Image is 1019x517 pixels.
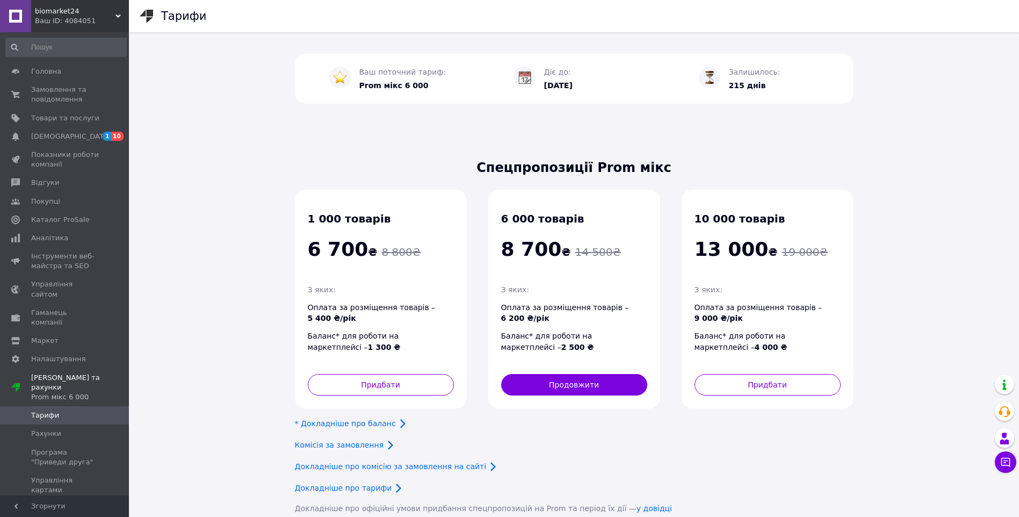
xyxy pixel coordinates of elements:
[359,81,429,90] span: Prom мікс 6 000
[308,374,454,396] button: Придбати
[308,246,378,258] span: ₴
[501,212,584,225] span: 6 000 товарів
[31,429,61,439] span: Рахунки
[295,484,392,492] a: Докладніше про тарифи
[501,374,647,396] button: Продовжити
[695,285,722,294] span: З яких:
[308,314,356,322] span: 5 400 ₴/рік
[31,411,59,420] span: Тарифи
[111,132,124,141] span: 10
[31,197,60,206] span: Покупці
[31,354,86,364] span: Налаштування
[544,68,571,76] span: Діє до:
[31,279,99,299] span: Управління сайтом
[518,71,531,84] img: :calendar:
[308,332,401,351] span: Баланс* для роботи на маркетплейсі –
[35,16,129,26] div: Ваш ID: 4084051
[782,246,827,258] span: 19 000 ₴
[501,238,562,260] span: 8 700
[35,6,115,16] span: biomarket24
[359,68,446,76] span: Ваш поточний тариф:
[575,246,620,258] span: 14 500 ₴
[5,38,127,57] input: Пошук
[501,246,571,258] span: ₴
[381,246,421,258] span: 8 800 ₴
[501,285,529,294] span: З яких:
[695,303,822,323] span: Оплата за розміщення товарів –
[31,476,99,495] span: Управління картами
[995,451,1016,473] button: Чат з покупцем
[695,314,743,322] span: 9 000 ₴/рік
[729,81,766,90] span: 215 днів
[703,71,716,84] img: :hourglass_flowing_sand:
[31,67,61,76] span: Головна
[31,392,129,402] div: Prom мікс 6 000
[308,212,391,225] span: 1 000 товарів
[31,113,99,123] span: Товари та послуги
[695,374,841,396] button: Придбати
[695,238,769,260] span: 13 000
[295,462,487,471] a: Докладніше про комісію за замовлення на сайті
[31,215,89,225] span: Каталог ProSale
[161,10,206,23] h1: Тарифи
[31,233,68,243] span: Аналітика
[31,85,99,104] span: Замовлення та повідомлення
[501,314,550,322] span: 6 200 ₴/рік
[544,81,573,90] span: [DATE]
[31,150,99,169] span: Показники роботи компанії
[295,159,854,177] span: Спецпропозиції Prom мікс
[334,71,346,84] img: :star:
[308,285,336,294] span: З яких:
[295,419,396,428] a: * Докладніше про баланс
[295,504,673,513] span: Докладніше про офіційні умови придбання спецпропозицій на Prom та період їх дії —
[31,373,129,403] span: [PERSON_NAME] та рахунки
[561,343,594,351] span: 2 500 ₴
[31,336,59,346] span: Маркет
[637,504,672,513] a: у довідці
[31,308,99,327] span: Гаманець компанії
[103,132,111,141] span: 1
[729,68,780,76] span: Залишилось:
[308,238,368,260] span: 6 700
[31,252,99,271] span: Інструменти веб-майстра та SEO
[501,303,629,323] span: Оплата за розміщення товарів –
[695,212,785,225] span: 10 000 товарів
[368,343,401,351] span: 1 300 ₴
[31,132,111,141] span: [DEMOGRAPHIC_DATA]
[501,332,594,351] span: Баланс* для роботи на маркетплейсі –
[31,448,99,467] span: Програма "Приведи друга"
[755,343,787,351] span: 4 000 ₴
[295,441,384,449] a: Комісія за замовлення
[308,303,436,323] span: Оплата за розміщення товарів –
[31,178,59,188] span: Відгуки
[695,246,778,258] span: ₴
[695,332,787,351] span: Баланс* для роботи на маркетплейсі –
